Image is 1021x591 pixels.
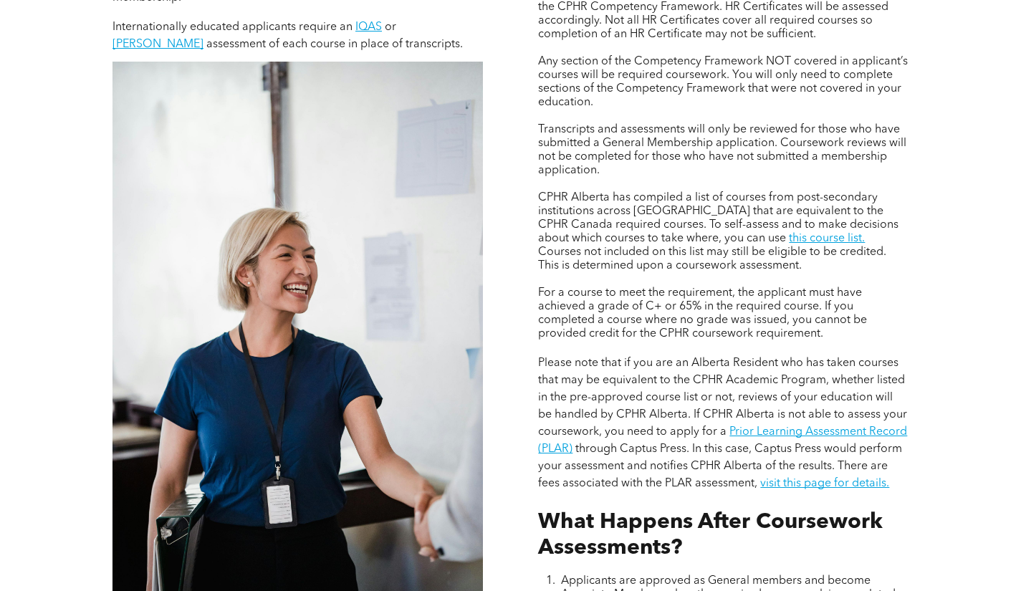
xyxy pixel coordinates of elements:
span: Any section of the Competency Framework NOT covered in applicant’s courses will be required cours... [538,56,908,108]
span: or [385,21,396,33]
span: Courses not included on this list may still be eligible to be credited. This is determined upon a... [538,246,886,272]
a: visit this page for details. [760,478,889,489]
a: this course list. [789,233,865,244]
span: through Captus Press. In this case, Captus Press would perform your assessment and notifies CPHR ... [538,443,902,489]
span: CPHR Alberta has compiled a list of courses from post-secondary institutions across [GEOGRAPHIC_D... [538,192,898,244]
a: Prior Learning Assessment Record (PLAR) [538,426,907,455]
span: For a course to meet the requirement, the applicant must have achieved a grade of C+ or 65% in th... [538,287,867,340]
span: What Happens After Coursework Assessments? [538,511,883,559]
a: [PERSON_NAME] [112,39,203,50]
a: IQAS [355,21,382,33]
span: assessment of each course in place of transcripts. [206,39,463,50]
span: Internationally educated applicants require an [112,21,353,33]
span: Transcripts and assessments will only be reviewed for those who have submitted a General Membersh... [538,124,906,176]
span: Please note that if you are an Alberta Resident who has taken courses that may be equivalent to t... [538,357,907,438]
